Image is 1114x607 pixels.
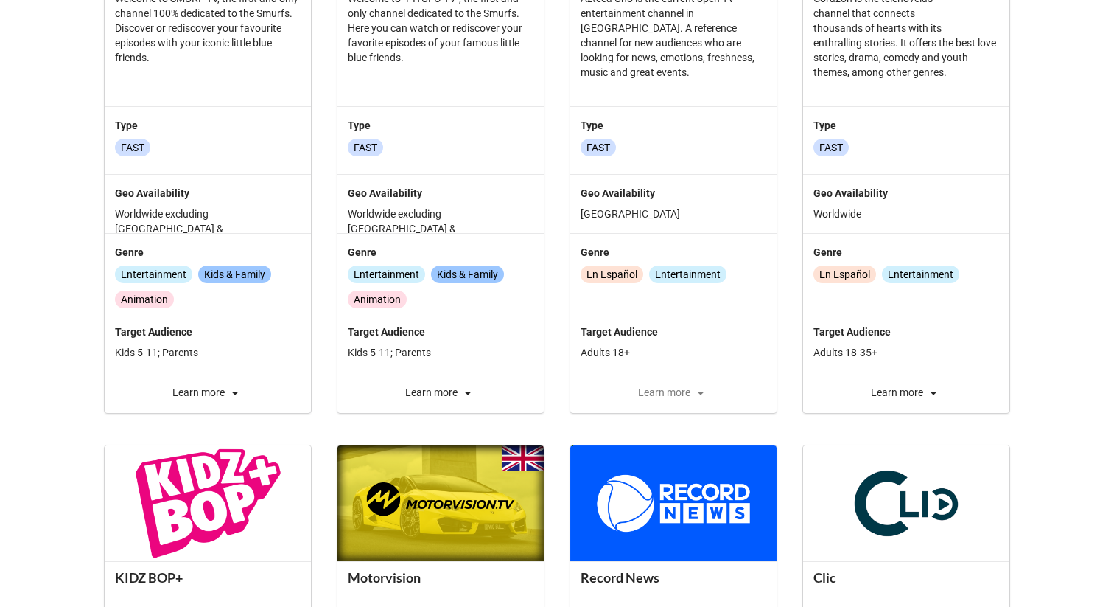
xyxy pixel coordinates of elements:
div: Animation [115,291,174,308]
img: 5DpuG6G5vTO3qT8K8ZlOghVldTGSLnYUAbe0Zc2kaaY [570,445,776,561]
div: Learn more [105,384,311,401]
div: Kids & Family [431,266,504,283]
div: Entertainment [115,266,192,283]
b: Geo Availability [581,187,655,199]
p: [GEOGRAPHIC_DATA] [581,207,766,221]
b: Type [581,119,603,131]
b: Genre [813,246,842,258]
div: Entertainment [348,266,425,283]
b: Type [813,119,836,131]
img: JbN3Vp48lwe1l30RMIs0IqZ7tomydKTjjolEGK5twWw [105,445,310,561]
div: KIDZ BOP+ [115,569,301,586]
div: Animation [348,291,407,308]
div: Record News [581,569,766,586]
p: Worldwide excluding [GEOGRAPHIC_DATA] & [GEOGRAPHIC_DATA] [115,207,301,251]
div: Learn more [570,384,777,401]
b: Type [348,119,371,131]
b: Geo Availability [115,187,189,199]
div: FAST [813,139,849,156]
p: Adults 18-35+ [813,345,999,360]
div: Learn more [337,384,544,401]
div: Entertainment [649,266,726,283]
b: Geo Availability [348,187,422,199]
p: Worldwide excluding [GEOGRAPHIC_DATA] & [GEOGRAPHIC_DATA] [348,207,533,251]
b: Target Audience [813,326,891,338]
div: Entertainment [882,266,959,283]
p: Worldwide [813,207,999,221]
b: Genre [348,246,376,258]
b: Target Audience [348,326,425,338]
b: Target Audience [581,326,658,338]
div: En Español [581,266,643,283]
b: Type [115,119,138,131]
div: FAST [115,139,150,156]
img: 4T1ALDj5dwRP8MdG5qsrBSDrhMg_yqgif4XhiNFiSzE [803,445,1009,561]
p: Kids 5-11; Parents [115,345,301,360]
div: FAST [581,139,616,156]
p: Adults 18+ [581,345,766,360]
div: En Español [813,266,876,283]
div: Learn more [803,384,1009,401]
b: Target Audience [115,326,192,338]
div: Clic [813,569,999,586]
img: I2_2l-8ol3t5gWeo7GlBNq8ARZsr1pRJ-Z65PBDYWaY [337,445,543,561]
div: FAST [348,139,383,156]
b: Genre [115,246,144,258]
p: Kids 5-11; Parents [348,345,533,360]
b: Geo Availability [813,187,888,199]
div: Motorvision [348,569,533,586]
div: Kids & Family [198,266,271,283]
b: Genre [581,246,609,258]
